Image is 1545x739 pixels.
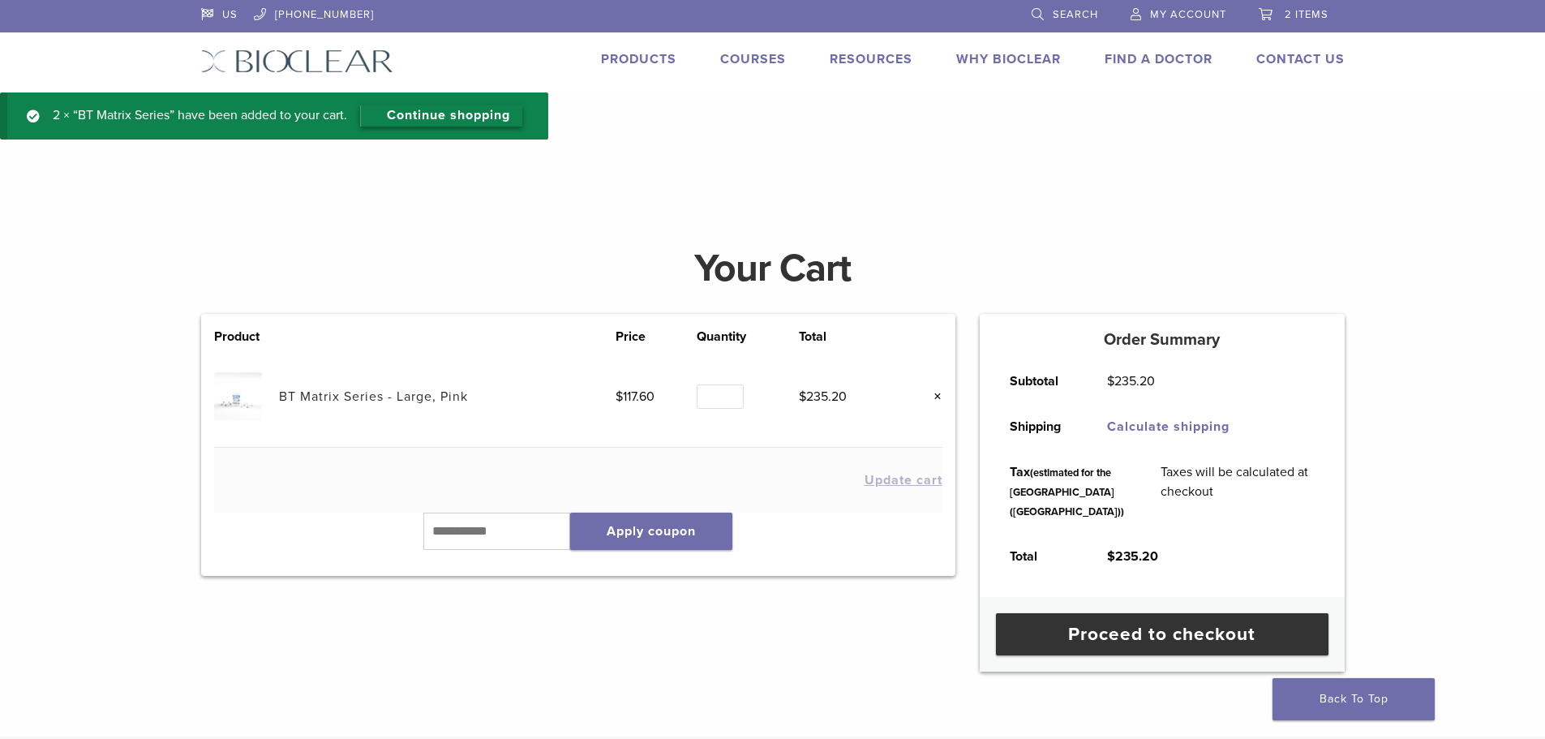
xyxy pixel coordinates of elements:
[992,359,1089,404] th: Subtotal
[1107,373,1155,389] bdi: 235.20
[830,51,912,67] a: Resources
[616,327,697,346] th: Price
[799,327,899,346] th: Total
[616,389,654,405] bdi: 117.60
[570,513,732,550] button: Apply coupon
[980,330,1345,350] h5: Order Summary
[616,389,623,405] span: $
[1285,8,1328,21] span: 2 items
[996,613,1328,655] a: Proceed to checkout
[799,389,847,405] bdi: 235.20
[956,51,1061,67] a: Why Bioclear
[1010,466,1124,518] small: (estimated for the [GEOGRAPHIC_DATA] ([GEOGRAPHIC_DATA]))
[1272,678,1435,720] a: Back To Top
[1107,419,1230,435] a: Calculate shipping
[720,51,786,67] a: Courses
[360,105,522,127] a: Continue shopping
[992,534,1089,579] th: Total
[1107,373,1114,389] span: $
[865,474,942,487] button: Update cart
[992,404,1089,449] th: Shipping
[201,49,393,73] img: Bioclear
[1150,8,1226,21] span: My Account
[279,389,468,405] a: BT Matrix Series - Large, Pink
[1107,548,1115,565] span: $
[992,449,1143,534] th: Tax
[601,51,676,67] a: Products
[1256,51,1345,67] a: Contact Us
[921,386,942,407] a: Remove this item
[1143,449,1333,534] td: Taxes will be calculated at checkout
[1107,548,1158,565] bdi: 235.20
[214,372,262,420] img: BT Matrix Series - Large, Pink
[1105,51,1212,67] a: Find A Doctor
[1053,8,1098,21] span: Search
[189,249,1357,288] h1: Your Cart
[799,389,806,405] span: $
[214,327,279,346] th: Product
[697,327,800,346] th: Quantity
